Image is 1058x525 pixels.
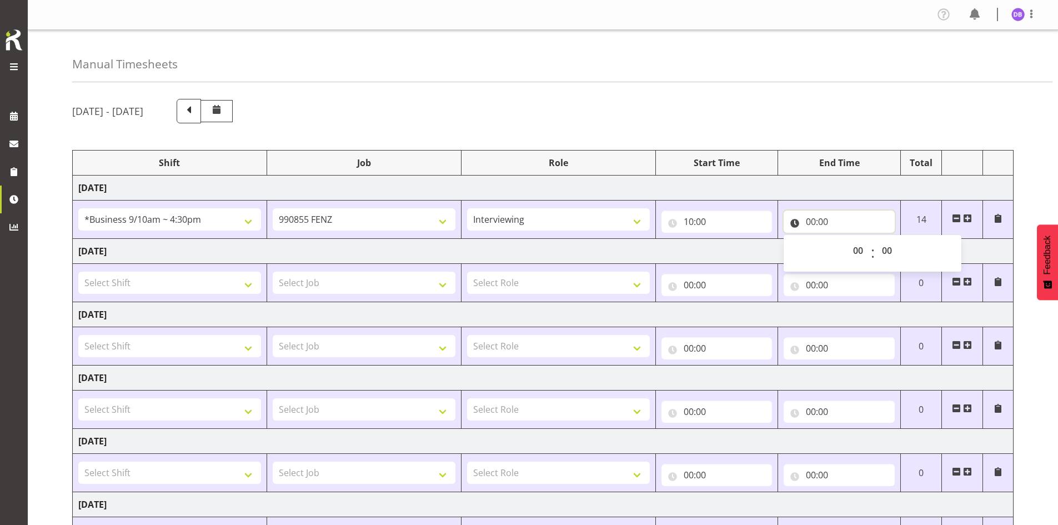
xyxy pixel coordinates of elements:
h5: [DATE] - [DATE] [72,105,143,117]
input: Click to select... [784,464,895,486]
input: Click to select... [661,337,773,359]
input: Click to select... [784,401,895,423]
input: Click to select... [784,274,895,296]
div: Start Time [661,156,773,169]
td: [DATE] [73,302,1014,327]
h4: Manual Timesheets [72,58,178,71]
img: Rosterit icon logo [3,28,25,52]
td: 0 [901,454,942,492]
div: Total [906,156,936,169]
div: End Time [784,156,895,169]
td: 14 [901,201,942,239]
td: [DATE] [73,429,1014,454]
td: [DATE] [73,492,1014,517]
td: 0 [901,327,942,366]
span: Feedback [1042,236,1052,274]
td: 0 [901,264,942,302]
div: Role [467,156,650,169]
td: [DATE] [73,176,1014,201]
input: Click to select... [784,337,895,359]
div: Job [273,156,455,169]
td: [DATE] [73,366,1014,391]
input: Click to select... [661,401,773,423]
input: Click to select... [661,211,773,233]
td: [DATE] [73,239,1014,264]
span: : [871,239,875,267]
div: Shift [78,156,261,169]
button: Feedback - Show survey [1037,224,1058,300]
input: Click to select... [661,464,773,486]
img: dawn-belshaw1857.jpg [1011,8,1025,21]
input: Click to select... [784,211,895,233]
td: 0 [901,391,942,429]
input: Click to select... [661,274,773,296]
